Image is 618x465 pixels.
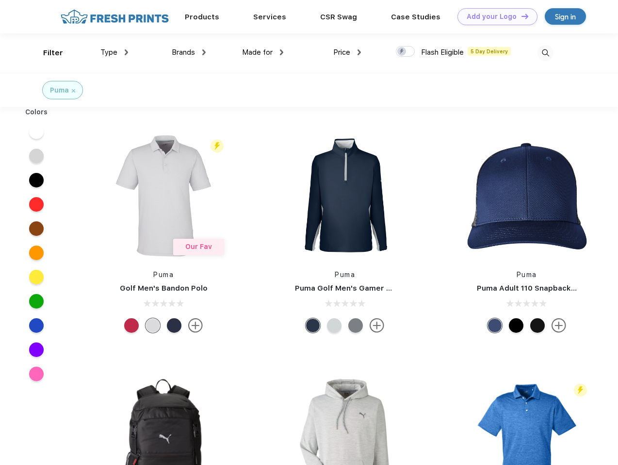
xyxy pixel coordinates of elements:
[358,49,361,55] img: dropdown.png
[100,48,117,57] span: Type
[124,318,139,333] div: Ski Patrol
[242,48,273,57] span: Made for
[185,13,219,21] a: Products
[120,284,208,293] a: Golf Men's Bandon Polo
[50,85,69,95] div: Puma
[306,318,320,333] div: Navy Blazer
[280,49,283,55] img: dropdown.png
[509,318,523,333] div: Pma Blk Pma Blk
[530,318,545,333] div: Pma Blk with Pma Blk
[468,47,511,56] span: 5 Day Delivery
[467,13,517,21] div: Add your Logo
[253,13,286,21] a: Services
[146,318,160,333] div: High Rise
[99,131,228,260] img: func=resize&h=266
[295,284,448,293] a: Puma Golf Men's Gamer Golf Quarter-Zip
[72,89,75,93] img: filter_cancel.svg
[462,131,591,260] img: func=resize&h=266
[327,318,342,333] div: High Rise
[574,384,587,397] img: flash_active_toggle.svg
[335,271,355,279] a: Puma
[43,47,63,59] div: Filter
[167,318,181,333] div: Navy Blazer
[521,14,528,19] img: DT
[202,49,206,55] img: dropdown.png
[488,318,502,333] div: Peacoat Qut Shd
[58,8,172,25] img: fo%20logo%202.webp
[552,318,566,333] img: more.svg
[211,139,224,153] img: flash_active_toggle.svg
[333,48,350,57] span: Price
[320,13,357,21] a: CSR Swag
[172,48,195,57] span: Brands
[517,271,537,279] a: Puma
[280,131,409,260] img: func=resize&h=266
[188,318,203,333] img: more.svg
[555,11,576,22] div: Sign in
[537,45,553,61] img: desktop_search.svg
[18,107,55,117] div: Colors
[545,8,586,25] a: Sign in
[185,243,212,250] span: Our Fav
[125,49,128,55] img: dropdown.png
[421,48,464,57] span: Flash Eligible
[153,271,174,279] a: Puma
[348,318,363,333] div: Quiet Shade
[370,318,384,333] img: more.svg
